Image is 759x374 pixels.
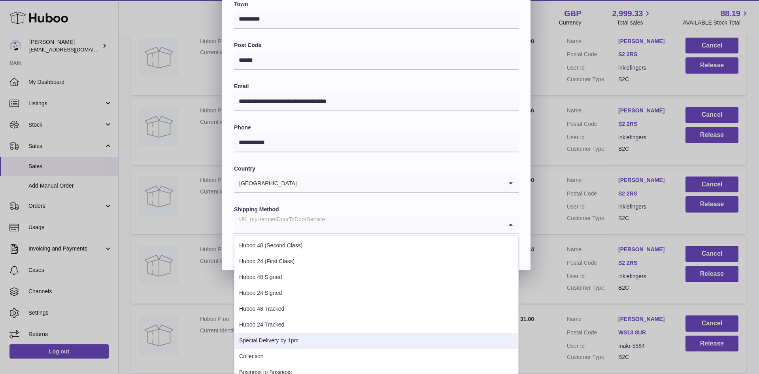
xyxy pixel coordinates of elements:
[234,317,518,333] li: Huboo 24 Tracked
[234,238,518,254] li: Huboo 48 (Second Class)
[234,215,503,234] input: Search for option
[234,0,519,8] label: Town
[234,124,519,131] label: Phone
[234,215,519,234] div: Search for option
[234,285,518,301] li: Huboo 24 Signed
[234,174,297,192] span: [GEOGRAPHIC_DATA]
[234,301,518,317] li: Huboo 48 Tracked
[234,42,519,49] label: Post Code
[234,174,519,193] div: Search for option
[234,206,519,213] label: Shipping Method
[234,349,518,365] li: Collection
[234,165,519,173] label: Country
[234,333,518,349] li: Special Delivery by 1pm
[234,83,519,90] label: Email
[234,254,518,270] li: Huboo 24 (First Class)
[297,174,503,192] input: Search for option
[234,270,518,285] li: Huboo 48 Signed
